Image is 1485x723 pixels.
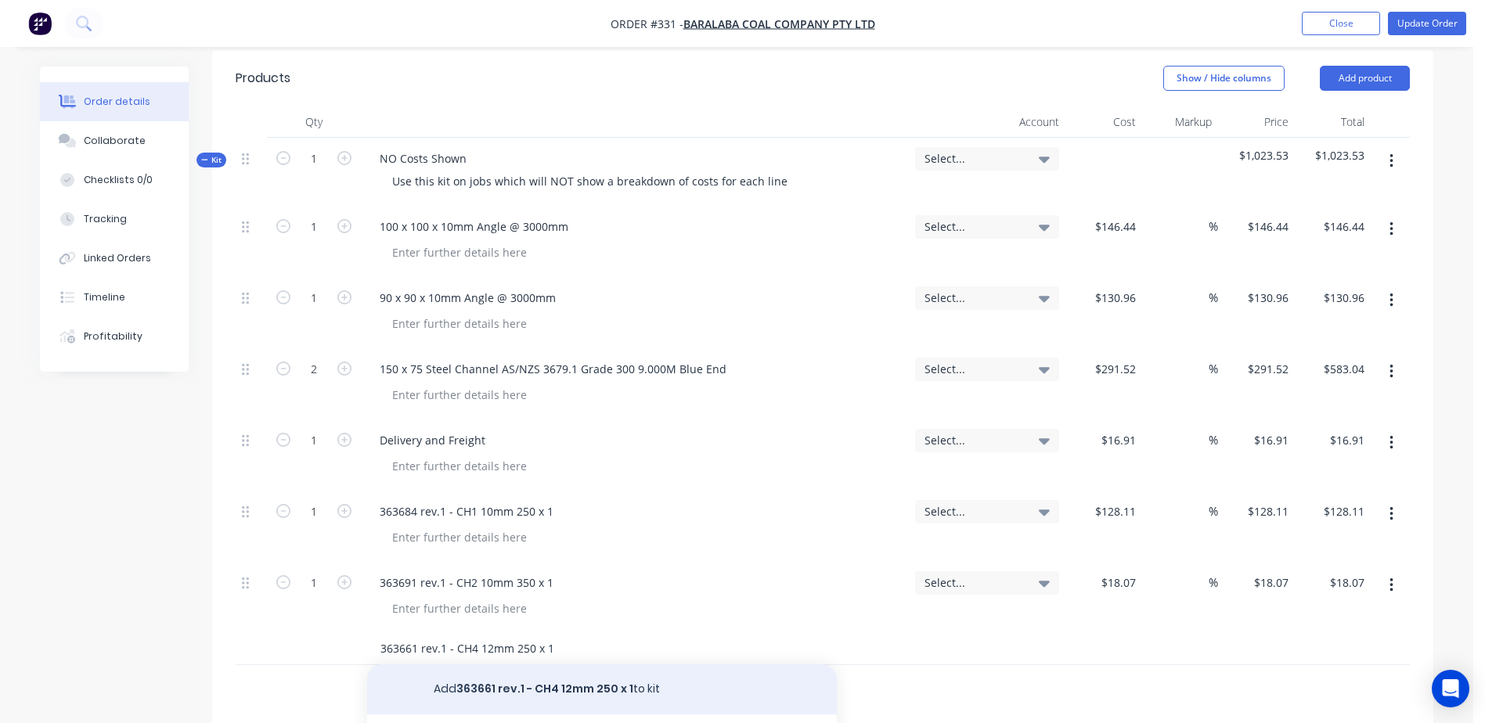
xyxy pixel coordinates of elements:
div: Price [1218,106,1295,138]
div: Cost [1065,106,1142,138]
div: Checklists 0/0 [84,173,153,187]
span: Select... [925,290,1023,306]
div: 100 x 100 x 10mm Angle @ 3000mm [367,215,581,238]
span: % [1209,502,1218,520]
div: Collaborate [84,134,146,148]
span: Select... [925,574,1023,591]
div: 150 x 75 Steel Channel AS/NZS 3679.1 Grade 300 9.000M Blue End [367,358,739,380]
span: Order #331 - [611,16,683,31]
div: Tracking [84,212,127,226]
span: Select... [925,432,1023,448]
div: 363684 rev.1 - CH1 10mm 250 x 1 [367,500,566,523]
span: Select... [925,361,1023,377]
div: 90 x 90 x 10mm Angle @ 3000mm [367,286,568,309]
button: Update Order [1388,12,1466,35]
button: Profitability [40,317,189,356]
button: Tracking [40,200,189,239]
div: Delivery and Freight [367,429,498,451]
a: Baralaba Coal Company Pty Ltd [683,16,875,31]
span: % [1209,431,1218,449]
div: Use this kit on jobs which will NOT show a breakdown of costs for each line [380,170,800,192]
span: % [1209,360,1218,378]
button: Add product [1320,66,1410,91]
button: Close [1302,12,1380,35]
button: Linked Orders [40,239,189,278]
span: Select... [925,150,1023,167]
span: % [1209,218,1218,236]
button: Collaborate [40,121,189,160]
img: Factory [28,12,52,35]
button: Add363661 rev.1 - CH4 12mm 250 x 1to kit [367,664,837,714]
div: Open Intercom Messenger [1432,670,1469,707]
span: % [1209,289,1218,307]
span: $1,023.53 [1301,147,1365,164]
div: Linked Orders [84,251,151,265]
div: Total [1295,106,1371,138]
div: Profitability [84,329,142,344]
div: Order details [84,95,150,109]
div: Markup [1142,106,1219,138]
div: Account [909,106,1065,138]
input: Search... [380,633,693,664]
button: Order details [40,82,189,121]
div: Qty [267,106,361,138]
span: Select... [925,218,1023,235]
span: % [1209,574,1218,592]
button: Checklists 0/0 [40,160,189,200]
div: Timeline [84,290,125,304]
button: Timeline [40,278,189,317]
div: Kit [196,153,226,167]
span: Select... [925,503,1023,520]
div: Products [236,69,290,88]
span: $1,023.53 [1224,147,1289,164]
div: 363691 rev.1 - CH2 10mm 350 x 1 [367,571,566,594]
div: NO Costs Shown [367,147,479,170]
button: Show / Hide columns [1163,66,1285,91]
span: Kit [201,154,222,166]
